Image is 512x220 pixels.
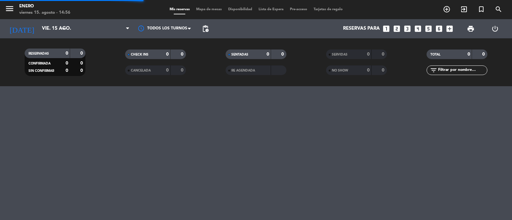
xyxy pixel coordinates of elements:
[393,25,401,33] i: looks_two
[181,52,185,57] strong: 0
[477,5,485,13] i: turned_in_not
[382,25,390,33] i: looks_one
[467,25,475,33] span: print
[193,8,225,11] span: Mapa de mesas
[332,69,348,72] span: NO SHOW
[482,52,486,57] strong: 0
[367,68,370,72] strong: 0
[19,10,70,16] div: viernes 15. agosto - 14:56
[430,53,440,56] span: TOTAL
[460,5,468,13] i: exit_to_app
[131,53,148,56] span: CHECK INS
[225,8,255,11] span: Disponibilidad
[267,52,269,57] strong: 0
[382,52,386,57] strong: 0
[430,66,437,74] i: filter_list
[166,8,193,11] span: Mis reservas
[281,52,285,57] strong: 0
[435,25,443,33] i: looks_6
[19,3,70,10] div: Enero
[60,25,67,33] i: arrow_drop_down
[255,8,287,11] span: Lista de Espera
[5,22,39,36] i: [DATE]
[66,61,68,65] strong: 0
[367,52,370,57] strong: 0
[437,67,487,74] input: Filtrar por nombre...
[495,5,502,13] i: search
[166,52,169,57] strong: 0
[80,61,84,65] strong: 0
[202,25,209,33] span: pending_actions
[28,62,51,65] span: CONFIRMADA
[28,52,49,55] span: RESERVADAS
[181,68,185,72] strong: 0
[5,4,14,16] button: menu
[28,69,54,72] span: SIN CONFIRMAR
[382,68,386,72] strong: 0
[403,25,412,33] i: looks_3
[231,53,248,56] span: SENTADAS
[332,53,348,56] span: SERVIDAS
[343,26,380,32] span: Reservas para
[166,68,169,72] strong: 0
[491,25,499,33] i: power_settings_new
[287,8,310,11] span: Pre-acceso
[5,4,14,13] i: menu
[66,51,68,56] strong: 0
[66,68,68,73] strong: 0
[424,25,433,33] i: looks_5
[80,68,84,73] strong: 0
[310,8,346,11] span: Tarjetas de regalo
[80,51,84,56] strong: 0
[231,69,255,72] span: RE AGENDADA
[483,19,507,38] div: LOG OUT
[414,25,422,33] i: looks_4
[131,69,151,72] span: CANCELADA
[468,52,470,57] strong: 0
[443,5,451,13] i: add_circle_outline
[445,25,454,33] i: add_box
